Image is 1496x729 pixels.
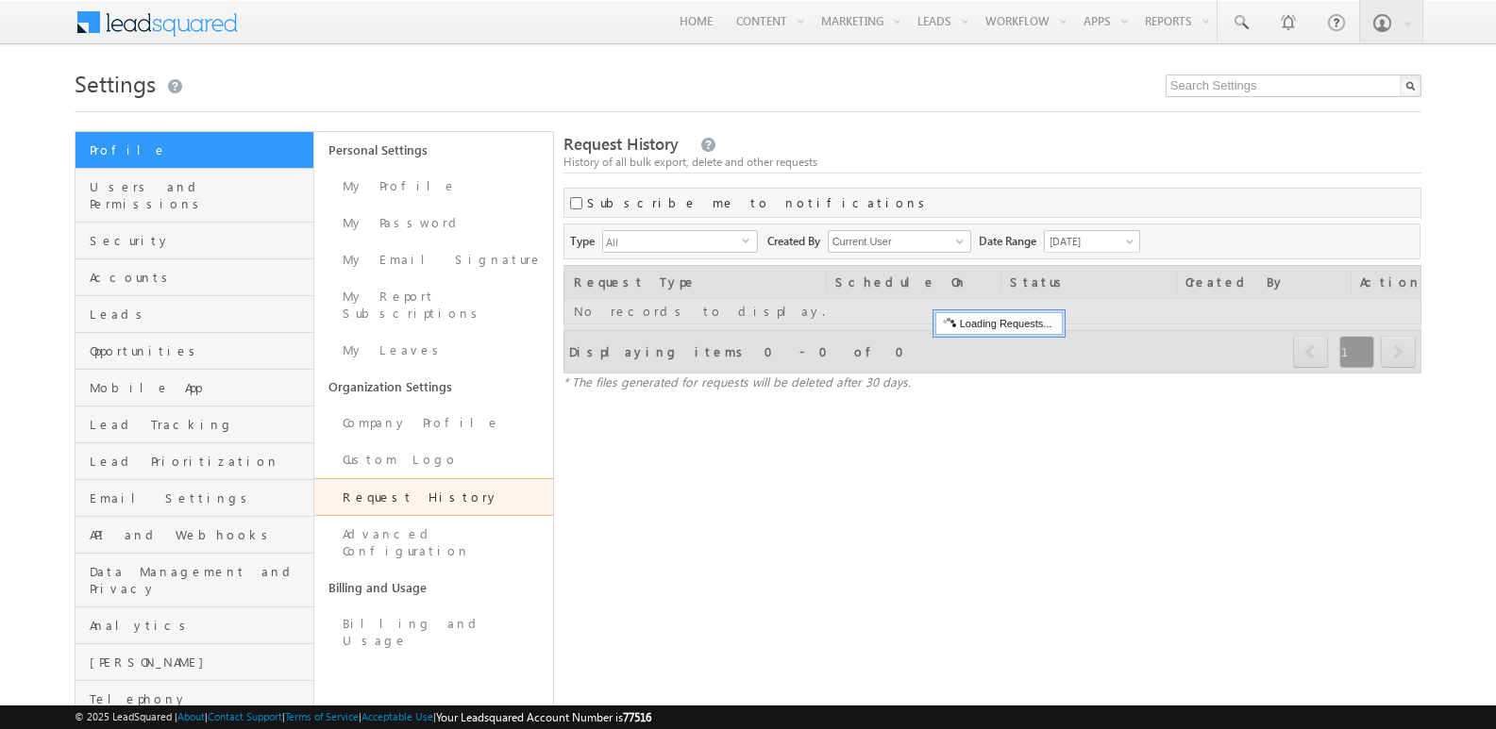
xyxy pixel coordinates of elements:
[935,312,1063,335] div: Loading Requests...
[90,617,309,634] span: Analytics
[90,141,309,158] span: Profile
[90,416,309,433] span: Lead Tracking
[314,441,553,478] a: Custom Logo
[570,230,602,250] span: Type
[314,478,553,516] a: Request History
[76,169,313,223] a: Users and Permissions
[1044,230,1140,253] a: [DATE]
[1166,75,1421,97] input: Search Settings
[76,443,313,480] a: Lead Prioritization
[90,690,309,707] span: Telephony
[979,230,1044,250] span: Date Range
[314,516,553,570] a: Advanced Configuration
[90,342,309,359] span: Opportunities
[314,332,553,369] a: My Leaves
[177,710,205,722] a: About
[76,406,313,443] a: Lead Tracking
[563,373,911,389] span: * The files generated for requests will be deleted after 30 days.
[314,278,553,332] a: My Report Subscriptions
[314,405,553,441] a: Company Profile
[76,259,313,296] a: Accounts
[828,230,971,253] input: Type to Search
[90,178,309,212] span: Users and Permissions
[76,333,313,370] a: Opportunities
[361,710,433,722] a: Acceptable Use
[603,231,742,252] span: All
[314,132,553,168] a: Personal Settings
[285,710,359,722] a: Terms of Service
[90,489,309,506] span: Email Settings
[314,241,553,278] a: My Email Signature
[587,194,932,211] label: Subscribe me to notifications
[602,230,758,253] div: All
[76,554,313,607] a: Data Management and Privacy
[90,379,309,396] span: Mobile App
[90,269,309,286] span: Accounts
[1045,233,1135,250] span: [DATE]
[76,223,313,259] a: Security
[563,154,1421,171] div: History of all bulk export, delete and other requests
[623,710,651,724] span: 77516
[90,526,309,543] span: API and Webhooks
[90,563,309,597] span: Data Management and Privacy
[742,236,757,244] span: select
[76,480,313,517] a: Email Settings
[76,644,313,681] a: [PERSON_NAME]
[208,710,282,722] a: Contact Support
[314,205,553,241] a: My Password
[76,681,313,718] a: Telephony
[75,708,651,726] span: © 2025 LeadSquared | | | | |
[90,453,309,470] span: Lead Prioritization
[76,132,313,169] a: Profile
[75,68,156,98] span: Settings
[76,517,313,554] a: API and Webhooks
[436,710,651,724] span: Your Leadsquared Account Number is
[563,133,679,155] span: Request History
[314,369,553,405] a: Organization Settings
[314,605,553,659] a: Billing and Usage
[946,232,969,251] a: Show All Items
[90,306,309,323] span: Leads
[314,168,553,205] a: My Profile
[90,232,309,249] span: Security
[76,296,313,333] a: Leads
[90,654,309,671] span: [PERSON_NAME]
[76,370,313,406] a: Mobile App
[767,230,828,250] span: Created By
[314,570,553,605] a: Billing and Usage
[76,607,313,644] a: Analytics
